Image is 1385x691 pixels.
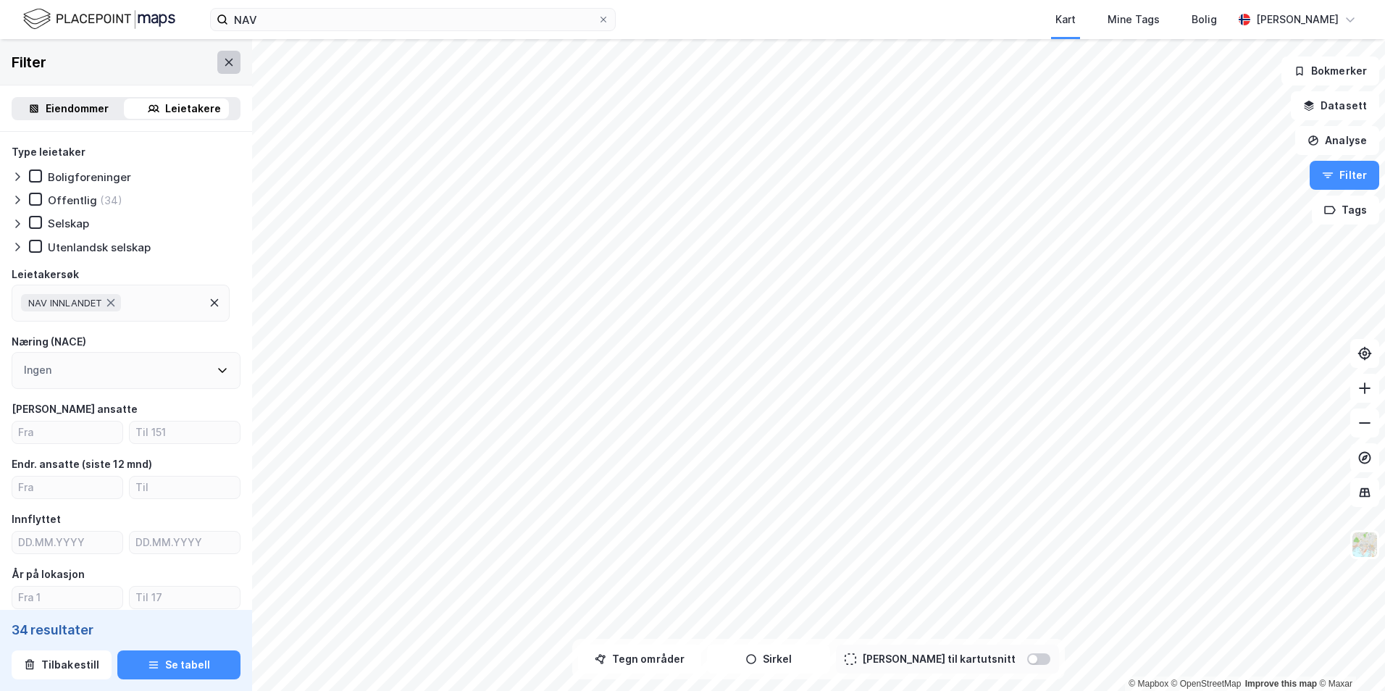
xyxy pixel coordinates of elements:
[12,587,122,608] input: Fra 1
[48,170,131,184] div: Boligforeninger
[28,297,102,309] span: NAV INNLANDET
[1108,11,1160,28] div: Mine Tags
[165,100,221,117] div: Leietakere
[12,83,278,211] div: Simen says…
[1291,91,1379,120] button: Datasett
[1310,161,1379,190] button: Filter
[1256,11,1339,28] div: [PERSON_NAME]
[48,240,151,254] div: Utenlandsk selskap
[1351,531,1378,558] img: Z
[707,645,830,674] button: Sirkel
[12,422,122,443] input: Fra
[92,474,104,486] button: Start recording
[248,469,272,492] button: Send a message…
[130,422,240,443] input: Til 151
[130,477,240,498] input: Til
[578,645,701,674] button: Tegn områder
[130,532,240,553] input: DD.MM.YYYY
[12,532,122,553] input: DD.MM.YYYY
[12,401,138,418] div: [PERSON_NAME] ansatte
[23,7,175,32] img: logo.f888ab2527a4732fd821a326f86c7f29.svg
[12,444,277,469] textarea: Message…
[12,51,46,74] div: Filter
[48,217,89,230] div: Selskap
[228,9,598,30] input: Søk på adresse, matrikkel, gårdeiere, leietakere eller personer
[23,127,226,170] div: Om det er du lurer på så er det bare å ta kontakt her. [DEMOGRAPHIC_DATA] fornøyelse!
[1171,679,1242,689] a: OpenStreetMap
[24,361,51,379] div: Ingen
[1295,126,1379,155] button: Analyse
[12,83,238,179] div: Hei og velkommen til Newsec Maps, [PERSON_NAME]Om det er du lurer på så er det bare å ta kontakt ...
[23,182,92,190] div: Simen • 2h ago
[1245,679,1317,689] a: Improve this map
[1055,11,1076,28] div: Kart
[12,650,112,679] button: Tilbakestill
[100,193,122,207] div: (34)
[46,474,57,486] button: Gif picker
[23,92,226,120] div: Hei og velkommen til Newsec Maps, [PERSON_NAME]
[12,143,85,161] div: Type leietaker
[46,100,109,117] div: Eiendommer
[48,193,97,207] div: Offentlig
[12,266,79,283] div: Leietakersøk
[12,477,122,498] input: Fra
[12,621,240,639] div: 34 resultater
[1313,621,1385,691] iframe: Chat Widget
[1129,679,1168,689] a: Mapbox
[12,333,86,351] div: Næring (NACE)
[69,474,80,486] button: Upload attachment
[130,587,240,608] input: Til 17
[1312,196,1379,225] button: Tags
[22,474,34,486] button: Emoji picker
[117,650,240,679] button: Se tabell
[1192,11,1217,28] div: Bolig
[70,18,158,33] p: Active over [DATE]
[12,566,85,583] div: År på lokasjon
[70,7,106,18] h1: Simen
[227,6,254,33] button: Home
[254,6,280,32] div: Close
[1281,56,1379,85] button: Bokmerker
[862,650,1016,668] div: [PERSON_NAME] til kartutsnitt
[12,456,152,473] div: Endr. ansatte (siste 12 mnd)
[12,511,61,528] div: Innflyttet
